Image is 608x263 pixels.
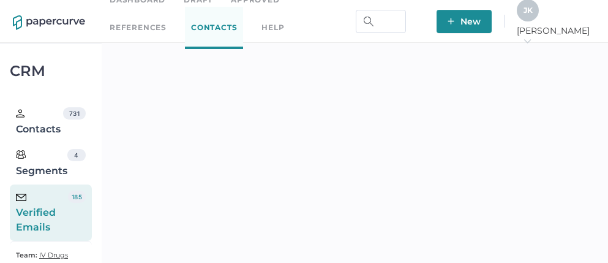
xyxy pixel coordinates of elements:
[523,37,531,45] i: arrow_right
[261,21,284,34] div: help
[524,6,533,15] span: J K
[448,18,454,25] img: plus-white.e19ec114.svg
[185,7,243,49] a: Contacts
[16,150,26,159] img: segments.b9481e3d.svg
[10,66,92,77] div: CRM
[39,251,68,259] span: IV Drugs
[364,17,373,26] img: search.bf03fe8b.svg
[448,10,481,33] span: New
[16,191,68,235] div: Verified Emails
[110,21,167,34] a: References
[16,107,63,137] div: Contacts
[16,149,67,178] div: Segments
[13,15,85,30] img: papercurve-logo-colour.7244d18c.svg
[63,107,85,120] div: 731
[437,10,492,33] button: New
[517,25,595,47] span: [PERSON_NAME]
[16,248,68,262] a: Team: IV Drugs
[67,149,86,161] div: 4
[356,10,406,33] input: Search Workspace
[68,191,85,203] div: 185
[16,109,24,118] img: person.20a629c4.svg
[16,194,26,201] img: email-icon-black.c777dcea.svg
